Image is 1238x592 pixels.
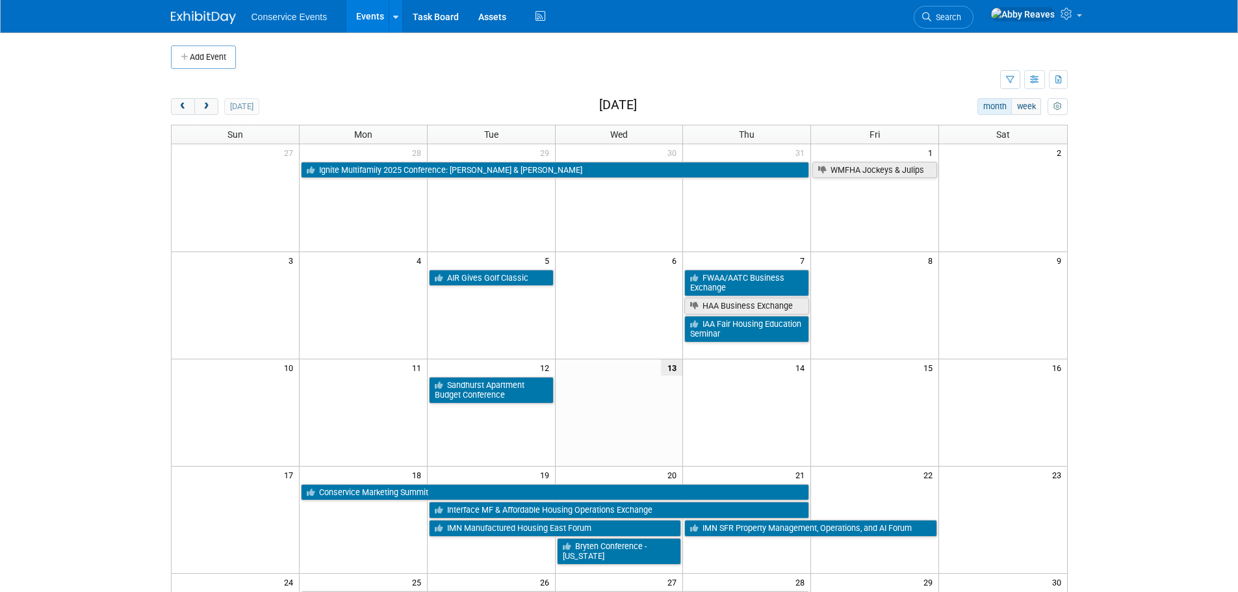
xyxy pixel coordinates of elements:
a: FWAA/AATC Business Exchange [684,270,809,296]
a: Interface MF & Affordable Housing Operations Exchange [429,502,810,519]
span: 6 [671,252,682,268]
span: 29 [539,144,555,161]
span: 30 [1051,574,1067,590]
span: Sat [996,129,1010,140]
a: IAA Fair Housing Education Seminar [684,316,809,342]
span: 13 [661,359,682,376]
span: 15 [922,359,938,376]
a: IMN Manufactured Housing East Forum [429,520,682,537]
span: 16 [1051,359,1067,376]
span: 10 [283,359,299,376]
span: 24 [283,574,299,590]
span: 27 [666,574,682,590]
span: 2 [1055,144,1067,161]
span: 11 [411,359,427,376]
span: 28 [411,144,427,161]
span: 18 [411,467,427,483]
span: 8 [927,252,938,268]
span: 30 [666,144,682,161]
span: 28 [794,574,810,590]
span: 5 [543,252,555,268]
span: 26 [539,574,555,590]
h2: [DATE] [599,98,637,112]
span: Fri [870,129,880,140]
span: 1 [927,144,938,161]
button: month [977,98,1012,115]
span: 22 [922,467,938,483]
button: [DATE] [224,98,259,115]
span: 31 [794,144,810,161]
span: Wed [610,129,628,140]
span: Thu [739,129,754,140]
span: Search [931,12,961,22]
button: myCustomButton [1048,98,1067,115]
span: 14 [794,359,810,376]
span: 29 [922,574,938,590]
span: 21 [794,467,810,483]
span: 25 [411,574,427,590]
span: Mon [354,129,372,140]
a: AIR Gives Golf Classic [429,270,554,287]
img: Abby Reaves [990,7,1055,21]
a: HAA Business Exchange [684,298,809,315]
a: Search [914,6,974,29]
span: 20 [666,467,682,483]
i: Personalize Calendar [1053,103,1062,111]
a: Ignite Multifamily 2025 Conference: [PERSON_NAME] & [PERSON_NAME] [301,162,809,179]
span: Conservice Events [251,12,328,22]
img: ExhibitDay [171,11,236,24]
span: 4 [415,252,427,268]
span: Sun [227,129,243,140]
a: Sandhurst Apartment Budget Conference [429,377,554,404]
button: next [194,98,218,115]
a: IMN SFR Property Management, Operations, and AI Forum [684,520,937,537]
span: 9 [1055,252,1067,268]
a: Conservice Marketing Summit [301,484,809,501]
span: 7 [799,252,810,268]
button: Add Event [171,45,236,69]
a: Bryten Conference - [US_STATE] [557,538,682,565]
span: Tue [484,129,498,140]
button: prev [171,98,195,115]
span: 23 [1051,467,1067,483]
span: 27 [283,144,299,161]
span: 12 [539,359,555,376]
button: week [1011,98,1041,115]
a: WMFHA Jockeys & Julips [812,162,937,179]
span: 17 [283,467,299,483]
span: 3 [287,252,299,268]
span: 19 [539,467,555,483]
